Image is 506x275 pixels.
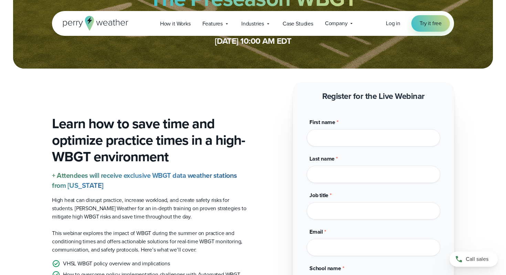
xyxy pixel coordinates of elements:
a: Call sales [450,252,498,267]
h3: Learn how to save time and optimize practice times in a high-WBGT environment [52,115,247,165]
span: Log in [386,19,400,27]
p: VHSL WBGT policy overview and implications [63,259,170,268]
a: Case Studies [277,17,319,31]
strong: [DATE] 10:00 AM EDT [215,35,292,47]
span: Company [325,19,348,28]
span: Try it free [420,19,442,28]
a: How it Works [154,17,197,31]
a: Log in [386,19,400,28]
span: School name [309,264,341,272]
span: Job title [309,191,328,199]
span: Last name [309,155,335,163]
span: Features [202,20,223,28]
span: First name [309,118,335,126]
span: Email [309,228,323,236]
span: How it Works [160,20,191,28]
p: High heat can disrupt practice, increase workload, and create safety risks for students. [PERSON_... [52,196,247,221]
span: Industries [241,20,264,28]
span: Case Studies [283,20,313,28]
span: Call sales [466,255,488,263]
a: Try it free [411,15,450,32]
p: This webinar explores the impact of WBGT during the summer on practice and conditioning times and... [52,229,247,254]
strong: Register for the Live Webinar [322,90,425,102]
strong: + Attendees will receive exclusive WBGT data weather stations from [US_STATE] [52,170,237,191]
